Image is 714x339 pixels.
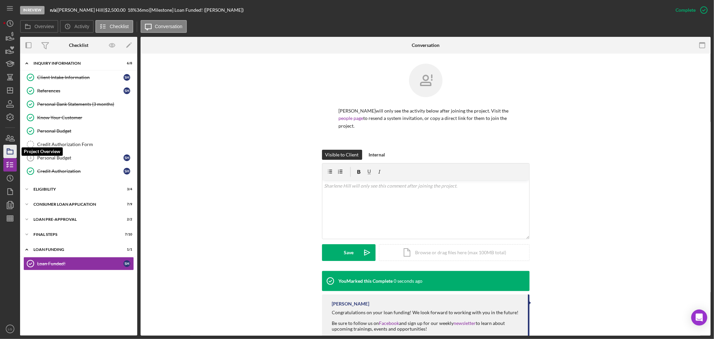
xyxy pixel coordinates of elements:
button: LG [3,322,17,336]
div: 3 / 4 [120,187,132,191]
div: Personal Budget [37,155,124,160]
div: S H [124,87,130,94]
div: 7 / 10 [120,232,132,236]
div: 36 mo [137,7,149,13]
label: Activity [74,24,89,29]
label: Checklist [110,24,129,29]
div: Loan Pre-Approval [33,217,115,221]
div: In Review [20,6,45,14]
p: [PERSON_NAME] will only see the activity below after joining the project. Visit the to resend a s... [339,107,513,130]
div: Client Intake Information [37,75,124,80]
div: You Marked this Complete [339,278,393,284]
div: Conversation [412,43,440,48]
div: Loan Funding [33,248,115,252]
b: n/a [50,7,56,13]
div: 6 / 8 [120,61,132,65]
div: Visible to Client [325,150,359,160]
div: S H [124,154,130,161]
div: Credit Authorization Form [37,142,134,147]
div: Know Your Customer [37,115,134,120]
div: Credit Authorization [37,168,124,174]
div: Open Intercom Messenger [691,310,707,326]
div: Inquiry Information [33,61,115,65]
div: Congratulations on your loan funding! We look forward to working with you in the future! [332,310,521,315]
div: Internal [369,150,385,160]
div: | [50,7,58,13]
div: Complete [676,3,696,17]
tspan: 3 [29,156,31,160]
div: Checklist [69,43,88,48]
a: newsletter [454,320,476,326]
div: S H [124,74,130,81]
div: 2 / 2 [120,217,132,221]
button: Activity [60,20,93,33]
div: | [Milestone] Loan Funded! ([PERSON_NAME]) [149,7,244,13]
time: 2025-08-26 21:06 [394,278,423,284]
div: 7 / 9 [120,202,132,206]
div: Personal Budget [37,128,134,134]
a: Know Your Customer [23,111,134,124]
div: [PERSON_NAME] Hill | [58,7,105,13]
a: people page [339,115,364,121]
a: 3Personal BudgetSH [23,151,134,164]
a: Credit Authorization Form [23,138,134,151]
div: Eligibility [33,187,115,191]
div: Personal Bank Statements (3 months) [37,101,134,107]
div: Be sure to follow us on and sign up for our weekly to learn about upcoming trainings, events and ... [332,321,521,331]
button: Checklist [95,20,133,33]
label: Overview [34,24,54,29]
button: Internal [366,150,389,160]
div: Consumer Loan Application [33,202,115,206]
div: S H [124,260,130,267]
a: Personal Budget [23,124,134,138]
div: [PERSON_NAME] [332,301,370,307]
div: 1 / 1 [120,248,132,252]
div: Save [344,244,353,261]
label: Conversation [155,24,183,29]
a: ReferencesSH [23,84,134,97]
a: Client Intake InformationSH [23,71,134,84]
div: S H [124,168,130,175]
button: Complete [669,3,711,17]
text: LG [8,327,12,331]
div: FINAL STEPS [33,232,115,236]
div: References [37,88,124,93]
button: Visible to Client [322,150,362,160]
button: Overview [20,20,58,33]
div: Loan Funded! [37,261,124,266]
button: Conversation [141,20,187,33]
a: Personal Bank Statements (3 months) [23,97,134,111]
a: Loan Funded!SH [23,257,134,270]
div: $2,500.00 [105,7,128,13]
a: Facebook [379,320,399,326]
div: 18 % [128,7,137,13]
button: Save [322,244,376,261]
a: Credit AuthorizationSH [23,164,134,178]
